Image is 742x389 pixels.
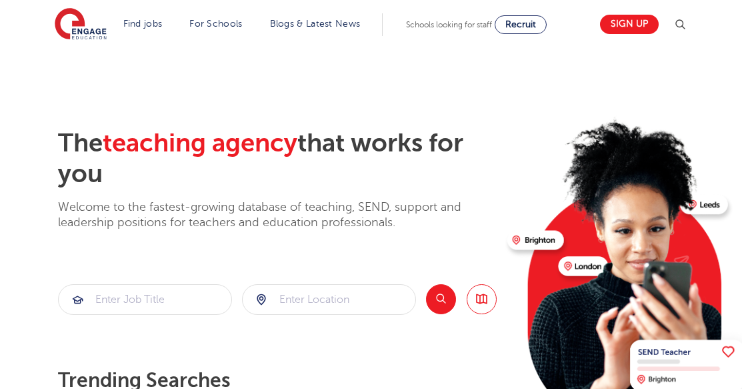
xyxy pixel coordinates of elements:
p: Welcome to the fastest-growing database of teaching, SEND, support and leadership positions for t... [58,200,497,231]
div: Submit [242,284,416,315]
h2: The that works for you [58,128,497,189]
a: For Schools [189,19,242,29]
a: Blogs & Latest News [270,19,361,29]
input: Submit [243,285,415,314]
a: Sign up [600,15,659,34]
span: Recruit [505,19,536,29]
span: Schools looking for staff [406,20,492,29]
a: Recruit [495,15,547,34]
button: Search [426,284,456,314]
a: Find jobs [123,19,163,29]
div: Submit [58,284,232,315]
img: Engage Education [55,8,107,41]
input: Submit [59,285,231,314]
span: teaching agency [103,129,297,157]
